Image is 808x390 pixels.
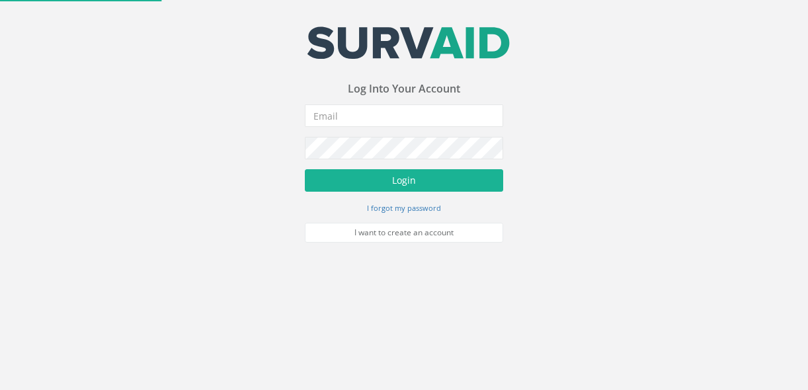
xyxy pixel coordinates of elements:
[367,203,441,213] small: I forgot my password
[305,169,503,192] button: Login
[305,104,503,127] input: Email
[305,223,503,243] a: I want to create an account
[305,83,503,95] h3: Log Into Your Account
[367,202,441,214] a: I forgot my password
